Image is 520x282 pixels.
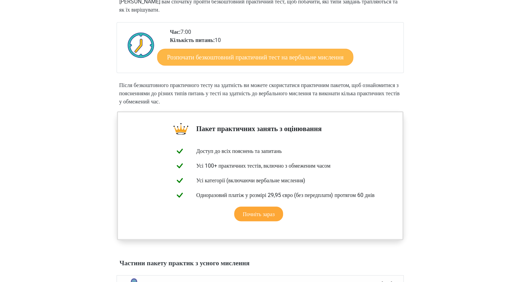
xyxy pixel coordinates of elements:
font: Кількість питань: [170,37,215,43]
img: Годинник [124,28,158,62]
font: 10 [215,37,221,43]
font: 7:00 [181,29,191,35]
a: Розпочати безкоштовний практичний тест на вербальне мислення [157,48,353,66]
font: Після безкоштовного практичного тесту на здатність ви можете скористатися практичним пакетом, щоб... [119,82,400,105]
font: Розпочати безкоштовний практичний тест на вербальне мислення [167,53,343,61]
font: Частини пакету практик з усного мислення [120,259,250,267]
a: Почніть зараз [234,207,283,221]
font: Час: [170,29,181,35]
